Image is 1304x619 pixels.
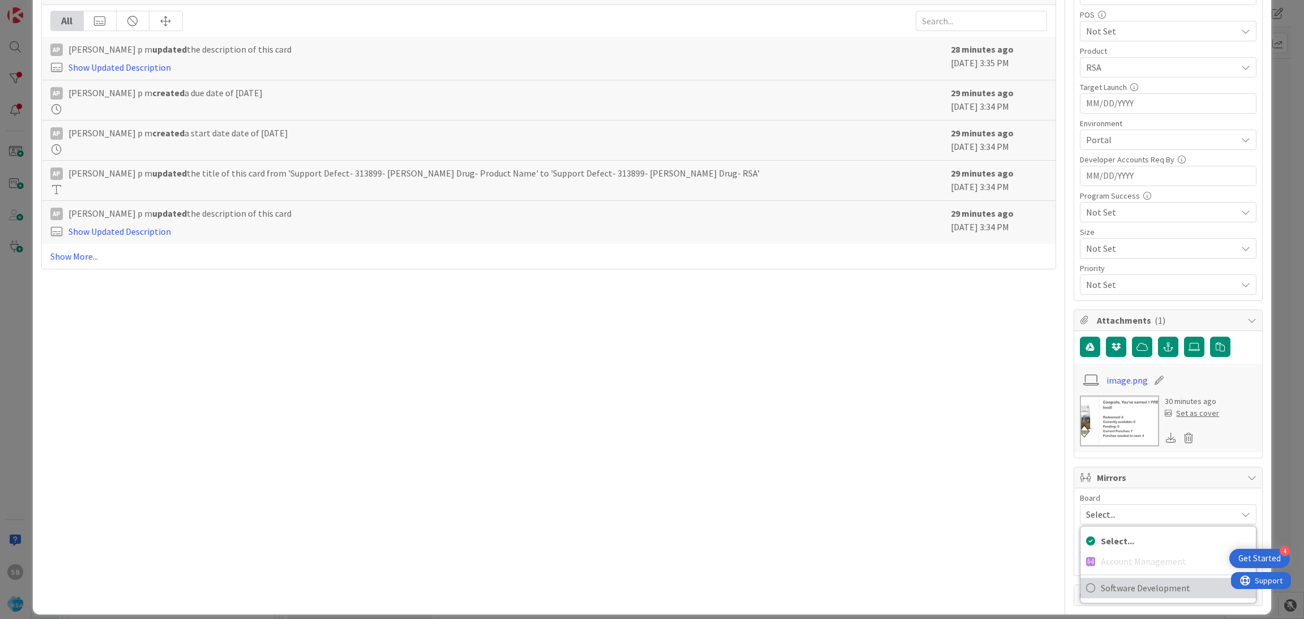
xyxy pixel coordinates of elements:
[51,11,84,31] div: All
[152,44,187,55] b: updated
[1080,47,1256,55] div: Product
[1097,313,1242,327] span: Attachments
[1165,431,1177,445] div: Download
[1080,83,1256,91] div: Target Launch
[1086,133,1237,147] span: Portal
[152,208,187,219] b: updated
[951,86,1047,114] div: [DATE] 3:34 PM
[1086,506,1231,522] span: Select...
[1101,532,1250,549] span: Select...
[24,2,52,15] span: Support
[951,126,1047,154] div: [DATE] 3:34 PM
[951,87,1014,98] b: 29 minutes ago
[916,11,1047,31] input: Search...
[1080,156,1256,164] div: Developer Accounts Req By
[951,42,1047,74] div: [DATE] 3:35 PM
[152,87,185,98] b: created
[951,127,1014,139] b: 29 minutes ago
[50,44,63,56] div: Ap
[68,42,291,56] span: [PERSON_NAME] p m the description of this card
[1155,315,1165,326] span: ( 1 )
[1086,166,1250,186] input: MM/DD/YYYY
[50,167,63,180] div: Ap
[951,207,1047,238] div: [DATE] 3:34 PM
[1165,407,1219,419] div: Set as cover
[152,167,187,179] b: updated
[1086,205,1237,219] span: Not Set
[68,207,291,220] span: [PERSON_NAME] p m the description of this card
[951,167,1014,179] b: 29 minutes ago
[50,87,63,100] div: Ap
[1080,578,1256,598] a: Software Development
[1080,228,1256,236] div: Size
[1229,549,1290,568] div: Open Get Started checklist, remaining modules: 4
[1086,94,1250,113] input: MM/DD/YYYY
[152,127,185,139] b: created
[1080,494,1100,502] span: Board
[1165,396,1219,407] div: 30 minutes ago
[1080,531,1256,551] a: Select...
[68,86,263,100] span: [PERSON_NAME] p m a due date of [DATE]
[951,208,1014,219] b: 29 minutes ago
[1238,553,1281,564] div: Get Started
[951,44,1014,55] b: 28 minutes ago
[68,226,171,237] a: Show Updated Description
[1086,61,1237,74] span: RSA
[1080,264,1256,272] div: Priority
[1086,277,1231,293] span: Not Set
[1086,240,1231,256] span: Not Set
[951,166,1047,195] div: [DATE] 3:34 PM
[1280,546,1290,556] div: 4
[50,127,63,140] div: Ap
[1101,579,1250,596] span: Software Development
[1097,471,1242,484] span: Mirrors
[50,208,63,220] div: Ap
[68,126,288,140] span: [PERSON_NAME] p m a start date date of [DATE]
[1086,24,1237,38] span: Not Set
[50,250,1048,263] a: Show More...
[68,62,171,73] a: Show Updated Description
[68,166,760,180] span: [PERSON_NAME] p m the title of this card from 'Support Defect- 313899- [PERSON_NAME] Drug- Produc...
[1080,11,1256,19] div: POS
[1080,119,1256,127] div: Environment
[1080,192,1256,200] div: Program Success
[1106,373,1148,387] a: image.png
